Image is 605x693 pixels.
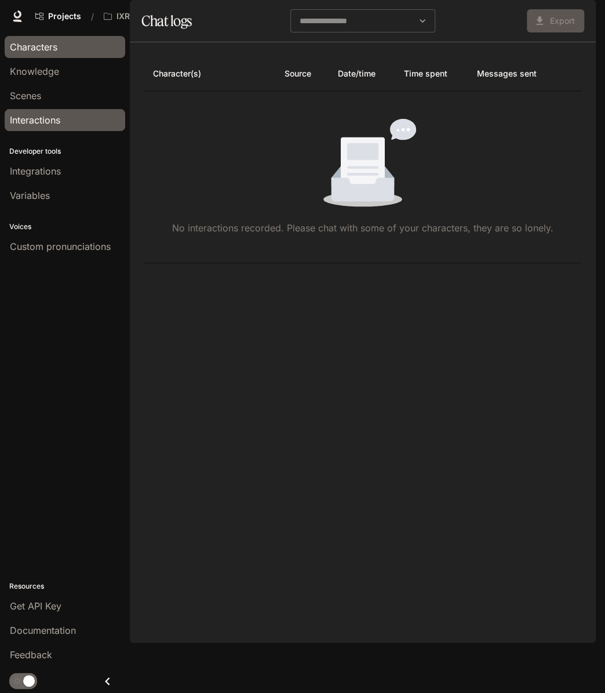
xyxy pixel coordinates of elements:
button: Open [414,13,431,29]
th: Character(s) [144,56,275,91]
a: Go to projects [30,5,86,28]
h1: Chat logs [141,9,192,32]
p: IXR_AI_DEMO [116,12,170,21]
th: Time spent [395,56,468,91]
span: Projects [48,12,81,21]
div: / [86,10,99,23]
th: Source [275,56,329,91]
button: Open workspace menu [99,5,188,28]
p: No interactions recorded. Please chat with some of your characters, they are so lonely. [172,221,553,235]
th: Messages sent [468,56,560,91]
span: Coming soon [527,14,584,26]
th: Date/time [329,56,395,91]
table: Chat logs [144,56,582,263]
